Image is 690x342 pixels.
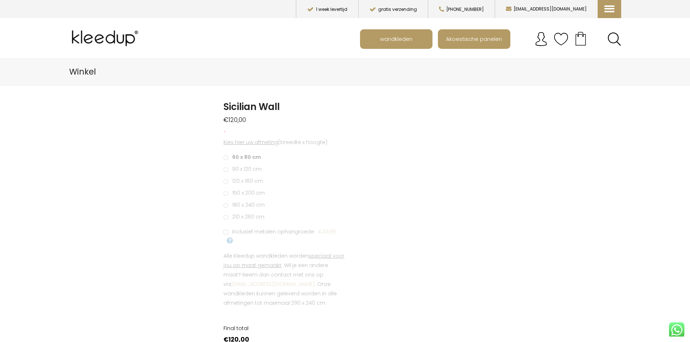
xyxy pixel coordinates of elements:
h1: Sicilian Wall [223,100,345,113]
a: Your cart [568,29,593,47]
span: 180 x 240 cm [230,201,265,208]
span: €49,95 [318,228,336,235]
a: Akoestische panelen [439,30,510,48]
span: wandkleden [376,32,417,46]
input: 210 x 260 cm [223,215,228,220]
img: Kleedup [69,24,144,53]
span: 210 x 260 cm [230,213,264,220]
img: verlanglijstje.svg [554,32,568,46]
bdi: 120,00 [223,115,246,124]
span: Akoestische panelen [442,32,506,46]
a: Search [607,32,621,46]
input: 180 x 240 cm [223,203,228,208]
input: 90 x 120 cm [223,167,228,172]
img: account.svg [534,32,548,46]
a: wandkleden [361,30,432,48]
p: Alle Kleedup wandkleden worden . Wil je een andere maat? Neem dan contact met ons op via . Onze w... [223,251,345,308]
span: € [223,115,229,124]
nav: Main menu [360,29,627,49]
p: (breedte x hoogte) [223,138,345,147]
span: Inclusief metalen ophangroede [230,228,314,235]
span: 120 x 160 cm [230,177,263,185]
span: 90 x 120 cm [230,165,262,173]
input: 60 x 80 cm [223,155,228,160]
a: [EMAIL_ADDRESS][DOMAIN_NAME] [231,280,315,288]
input: 150 x 200 cm [223,191,228,196]
input: 120 x 160 cm [223,179,228,184]
dt: Final total [223,324,345,333]
span: 60 x 80 cm [230,153,261,161]
span: Kies hier uw afmeting [223,139,278,146]
span: 150 x 200 cm [230,189,265,197]
span: Winkel [69,66,96,77]
input: Inclusief metalen ophangroede [223,230,228,235]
